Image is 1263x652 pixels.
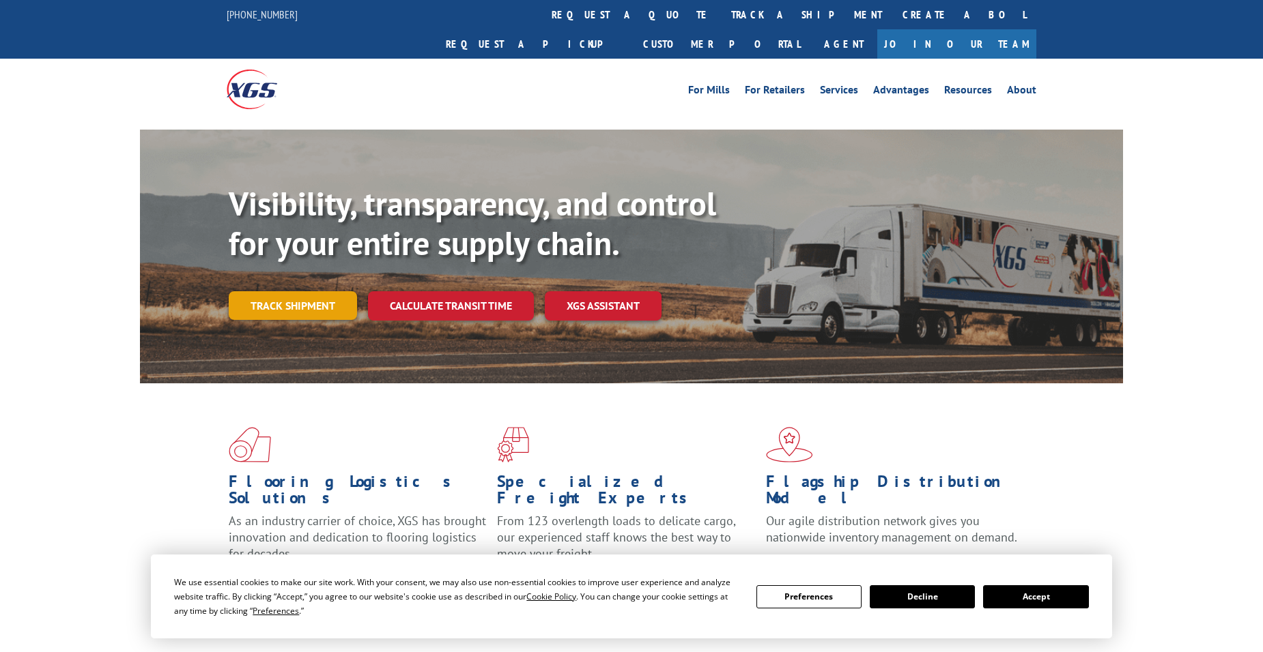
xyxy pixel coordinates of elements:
img: xgs-icon-focused-on-flooring-red [497,427,529,462]
h1: Flooring Logistics Solutions [229,473,487,513]
span: Preferences [253,605,299,617]
div: We use essential cookies to make our site work. With your consent, we may also use non-essential ... [174,575,739,618]
p: From 123 overlength loads to delicate cargo, our experienced staff knows the best way to move you... [497,513,755,574]
span: Our agile distribution network gives you nationwide inventory management on demand. [766,513,1017,545]
img: xgs-icon-total-supply-chain-intelligence-red [229,427,271,462]
a: Calculate transit time [368,291,534,321]
a: Agent [810,29,877,59]
h1: Flagship Distribution Model [766,473,1024,513]
span: Cookie Policy [526,591,576,602]
a: Resources [944,85,992,100]
a: Request a pickup [436,29,633,59]
a: [PHONE_NUMBER] [227,8,298,21]
img: xgs-icon-flagship-distribution-model-red [766,427,813,462]
button: Decline [870,585,975,608]
a: Advantages [873,85,929,100]
button: Accept [983,585,1088,608]
a: For Mills [688,85,730,100]
button: Preferences [756,585,862,608]
a: Join Our Team [877,29,1036,59]
a: Services [820,85,858,100]
b: Visibility, transparency, and control for your entire supply chain. [229,182,716,264]
a: For Retailers [745,85,805,100]
div: Cookie Consent Prompt [151,554,1112,638]
a: Customer Portal [633,29,810,59]
a: About [1007,85,1036,100]
span: As an industry carrier of choice, XGS has brought innovation and dedication to flooring logistics... [229,513,486,561]
a: XGS ASSISTANT [545,291,662,321]
h1: Specialized Freight Experts [497,473,755,513]
a: Track shipment [229,291,357,320]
